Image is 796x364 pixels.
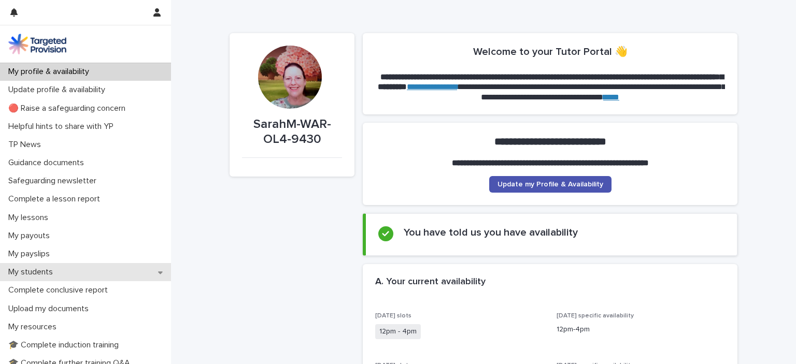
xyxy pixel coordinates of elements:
p: Complete conclusive report [4,285,116,295]
p: Safeguarding newsletter [4,176,105,186]
p: My students [4,267,61,277]
p: Helpful hints to share with YP [4,122,122,132]
p: Guidance documents [4,158,92,168]
span: 12pm - 4pm [375,324,421,339]
p: 🎓 Complete induction training [4,340,127,350]
p: 🔴 Raise a safeguarding concern [4,104,134,113]
p: My profile & availability [4,67,97,77]
p: My payslips [4,249,58,259]
p: My resources [4,322,65,332]
p: Upload my documents [4,304,97,314]
h2: A. Your current availability [375,276,486,288]
img: M5nRWzHhSzIhMunXDL62 [8,34,66,54]
h2: Welcome to your Tutor Portal 👋 [473,46,628,58]
p: Complete a lesson report [4,194,108,204]
p: SarahM-WAR-OL4-9430 [242,117,342,147]
p: Update profile & availability [4,85,113,95]
p: TP News [4,140,49,150]
p: My lessons [4,213,56,223]
a: Update my Profile & Availability [489,176,612,193]
p: My payouts [4,231,58,241]
h2: You have told us you have availability [404,226,578,239]
p: 12pm-4pm [557,324,726,335]
span: Update my Profile & Availability [497,181,603,188]
span: [DATE] specific availability [557,313,634,319]
span: [DATE] slots [375,313,411,319]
